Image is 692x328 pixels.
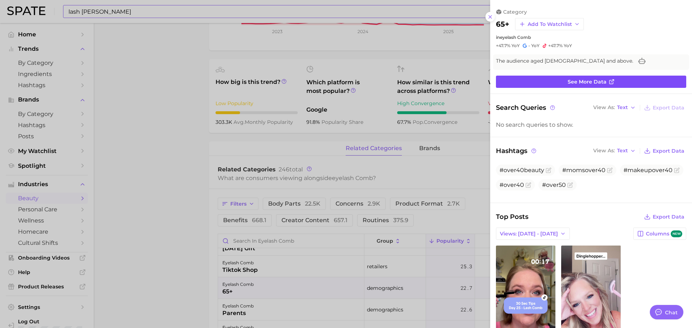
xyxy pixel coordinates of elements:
[496,57,633,65] span: The audience aged [DEMOGRAPHIC_DATA] and above.
[617,149,628,153] span: Text
[528,21,572,27] span: Add to Watchlist
[564,43,572,49] span: YoY
[496,212,528,222] span: Top Posts
[653,105,684,111] span: Export Data
[646,230,682,237] span: Columns
[496,103,556,113] span: Search Queries
[496,228,570,240] button: Views: [DATE] - [DATE]
[548,43,563,48] span: +47.7%
[496,20,509,28] h2: 65+
[496,35,686,40] div: in
[593,149,615,153] span: View As
[500,181,524,188] span: #over40
[525,182,531,188] button: Flag as miscategorized or irrelevant
[642,146,686,156] button: Export Data
[633,228,686,240] button: Columnsnew
[653,214,684,220] span: Export Data
[511,43,520,49] span: YoY
[568,79,607,85] span: See more data
[617,105,628,109] span: Text
[642,103,686,113] button: Export Data
[674,167,680,173] button: Flag as miscategorized or irrelevant
[642,212,686,222] button: Export Data
[671,230,682,237] span: new
[500,167,544,174] span: #over40beauty
[591,103,638,112] button: View AsText
[531,43,540,49] span: YoY
[591,146,638,156] button: View AsText
[503,9,527,15] span: category
[515,18,584,30] button: Add to Watchlist
[562,167,605,174] span: #momsover40
[593,105,615,109] span: View As
[496,121,686,128] div: No search queries to show.
[607,167,613,173] button: Flag as miscategorized or irrelevant
[528,43,530,48] span: -
[500,35,531,40] span: eyelash comb
[496,43,510,48] span: +47.7%
[496,146,537,156] span: Hashtags
[546,167,551,173] button: Flag as miscategorized or irrelevant
[496,76,686,88] a: See more data
[624,167,673,174] span: #makeupover40
[542,181,566,188] span: #over50
[567,182,573,188] button: Flag as miscategorized or irrelevant
[653,148,684,154] span: Export Data
[500,231,558,237] span: Views: [DATE] - [DATE]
